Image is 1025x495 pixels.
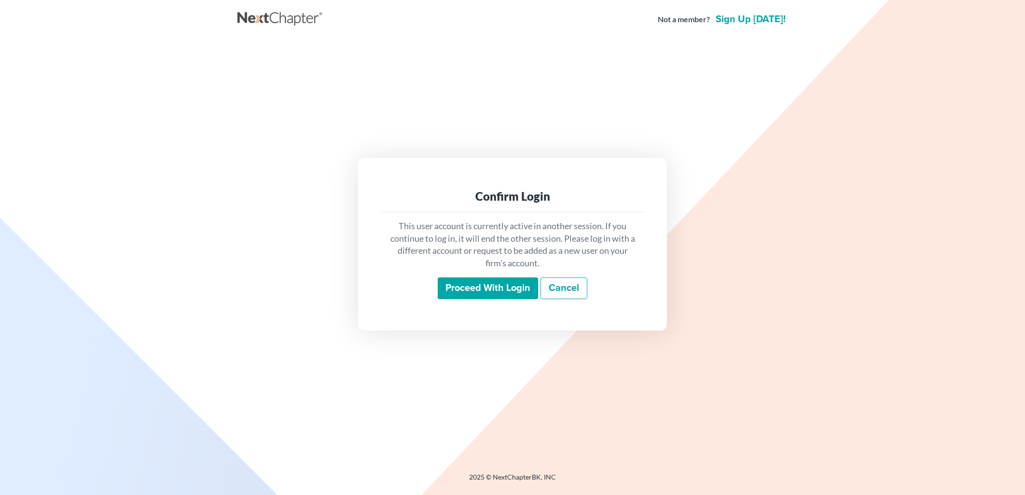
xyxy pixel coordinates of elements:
input: Proceed with login [438,277,538,300]
div: 2025 © NextChapterBK, INC [237,472,788,490]
strong: Not a member? [658,14,710,25]
p: This user account is currently active in another session. If you continue to log in, it will end ... [389,220,636,270]
a: Sign up [DATE]! [714,14,788,24]
div: Confirm Login [389,189,636,204]
a: Cancel [540,277,587,300]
